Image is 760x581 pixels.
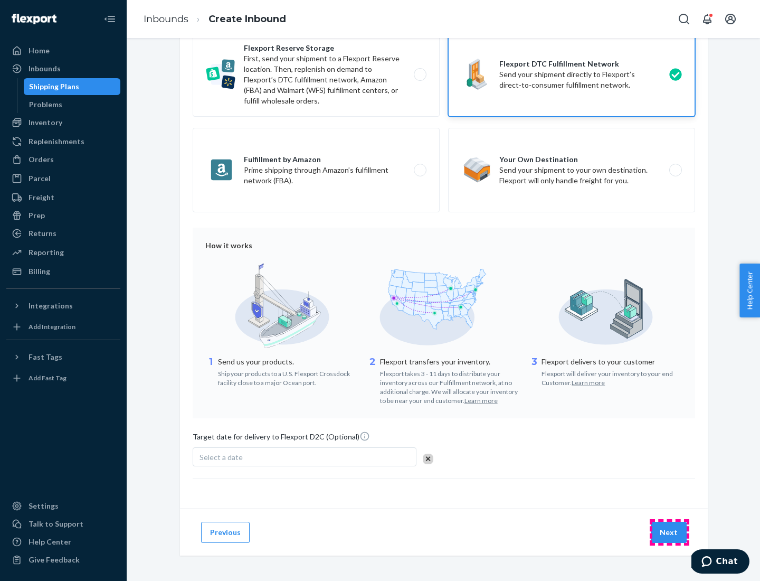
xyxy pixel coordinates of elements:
[28,136,84,147] div: Replenishments
[28,154,54,165] div: Orders
[28,63,61,74] div: Inbounds
[28,352,62,362] div: Fast Tags
[24,96,121,113] a: Problems
[201,522,250,543] button: Previous
[99,8,120,30] button: Close Navigation
[6,60,120,77] a: Inbounds
[697,8,718,30] button: Open notifications
[6,189,120,206] a: Freight
[193,431,370,446] span: Target date for delivery to Flexport D2C (Optional)
[28,501,59,511] div: Settings
[739,264,760,317] button: Help Center
[28,247,64,258] div: Reporting
[28,301,73,311] div: Integrations
[572,378,605,387] button: Learn more
[6,551,120,568] button: Give Feedback
[28,228,56,239] div: Returns
[29,81,79,92] div: Shipping Plans
[28,117,62,128] div: Inventory
[6,42,120,59] a: Home
[24,78,121,95] a: Shipping Plans
[464,396,498,405] button: Learn more
[6,349,120,366] button: Fast Tags
[6,297,120,314] button: Integrations
[218,357,359,367] p: Send us your products.
[6,498,120,514] a: Settings
[6,133,120,150] a: Replenishments
[673,8,695,30] button: Open Search Box
[28,373,66,382] div: Add Fast Tag
[651,522,687,543] button: Next
[144,13,188,25] a: Inbounds
[6,170,120,187] a: Parcel
[6,370,120,387] a: Add Fast Tag
[541,367,682,387] div: Flexport will deliver your inventory to your end Customer.
[691,549,749,576] iframe: Opens a widget where you can chat to one of our agents
[28,555,80,565] div: Give Feedback
[28,537,71,547] div: Help Center
[135,4,294,35] ol: breadcrumbs
[28,266,50,277] div: Billing
[208,13,286,25] a: Create Inbound
[205,355,216,387] div: 1
[541,357,682,367] p: Flexport delivers to your customer
[205,240,682,251] div: How it works
[6,244,120,261] a: Reporting
[199,453,243,462] span: Select a date
[380,357,521,367] p: Flexport transfers your inventory.
[367,355,378,406] div: 2
[6,207,120,224] a: Prep
[6,225,120,242] a: Returns
[28,173,51,184] div: Parcel
[720,8,741,30] button: Open account menu
[380,367,521,406] div: Flexport takes 3 - 11 days to distribute your inventory across our Fulfillment network, at no add...
[6,516,120,532] button: Talk to Support
[29,99,62,110] div: Problems
[6,318,120,335] a: Add Integration
[6,263,120,280] a: Billing
[6,151,120,168] a: Orders
[28,519,83,529] div: Talk to Support
[529,355,539,387] div: 3
[12,14,56,24] img: Flexport logo
[6,533,120,550] a: Help Center
[28,210,45,221] div: Prep
[28,45,50,56] div: Home
[218,367,359,387] div: Ship your products to a U.S. Flexport Crossdock facility close to a major Ocean port.
[6,114,120,131] a: Inventory
[28,192,54,203] div: Freight
[28,322,75,331] div: Add Integration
